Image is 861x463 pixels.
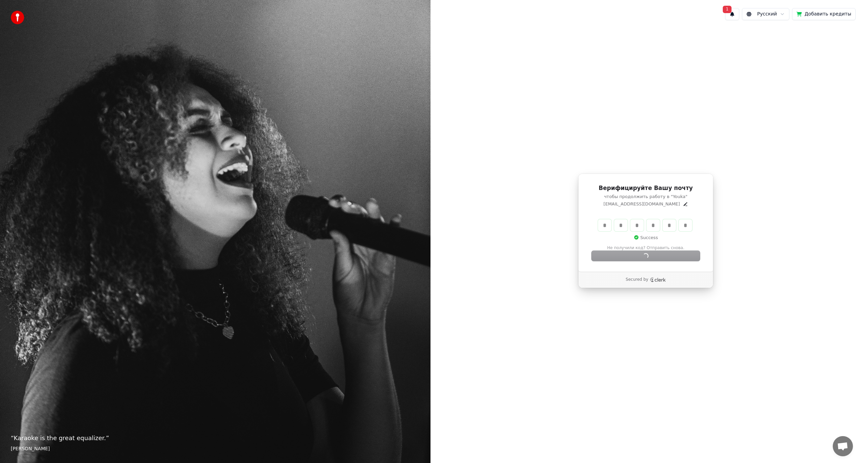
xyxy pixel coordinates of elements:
button: 1 [725,8,739,20]
a: Открытый чат [833,436,853,456]
a: Clerk logo [650,277,666,282]
button: Добавить кредиты [792,8,856,20]
span: 1 [723,6,732,13]
h1: Верифицируйте Вашу почту [592,184,700,192]
p: Secured by [626,277,648,282]
p: Success [634,235,658,241]
button: Edit [683,201,688,207]
p: “ Karaoke is the great equalizer. ” [11,433,420,443]
p: [EMAIL_ADDRESS][DOMAIN_NAME] [603,201,680,207]
div: Verification code input [597,218,694,233]
img: youka [11,11,24,24]
footer: [PERSON_NAME] [11,446,420,452]
p: чтобы продолжить работу в "Youka" [592,194,700,200]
